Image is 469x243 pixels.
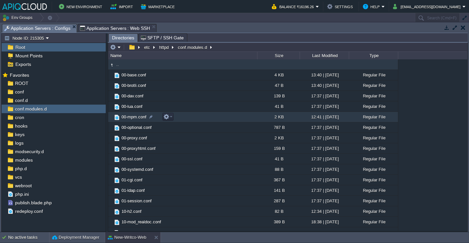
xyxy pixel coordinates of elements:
[121,72,147,78] a: 00-base.conf
[108,80,113,91] img: AMDAwAAAACH5BAEAAAAALAAAAAABAAEAAAICRAEAOw==
[14,89,25,95] a: conf
[121,146,157,151] a: 00-proxyhtml.conf
[121,135,148,141] a: 00-proxy.conf
[121,209,142,214] a: 10-h2.conf
[349,154,398,164] div: Regular File
[121,114,147,120] a: 00-mpm.conf
[158,44,170,50] button: httpd
[52,234,99,241] button: Deployment Manager
[257,217,300,227] div: 389 B
[300,217,349,227] div: 18:38 | [DATE]
[257,91,300,101] div: 139 B
[349,217,398,227] div: Regular File
[14,174,23,180] a: vcs
[121,83,147,88] a: 00-brotli.conf
[300,122,349,132] div: 17:37 | [DATE]
[108,217,113,227] img: AMDAwAAAACH5BAEAAAAALAAAAAABAAEAAAICRAEAOw==
[108,196,113,206] img: AMDAwAAAACH5BAEAAAAALAAAAAABAAEAAAICRAEAOw==
[300,70,349,80] div: 13:40 | [DATE]
[14,132,26,137] a: keys
[113,82,121,90] img: AMDAwAAAACH5BAEAAAAALAAAAAABAAEAAAICRAEAOw==
[110,3,135,10] button: Import
[177,44,209,50] button: conf.modules.d
[14,208,44,214] a: redeploy.conf
[300,52,349,59] div: Last Modified
[113,166,121,173] img: AMDAwAAAACH5BAEAAAAALAAAAAABAAEAAAICRAEAOw==
[349,122,398,132] div: Regular File
[141,34,184,42] span: SFTP / SSH Gate
[115,62,120,67] a: ..
[14,53,44,59] span: Mount Points
[4,35,46,41] button: Node ID: 215305
[14,44,26,50] a: Root
[121,177,143,183] a: 01-cgi.conf
[2,13,35,22] button: Env Groups
[300,227,349,237] div: 18:40 | [DATE]
[349,164,398,174] div: Regular File
[14,123,28,129] a: hooks
[108,175,113,185] img: AMDAwAAAACH5BAEAAAAALAAAAAABAAEAAAICRAEAOw==
[14,106,48,112] a: conf.modules.d
[14,157,34,163] a: modules
[300,196,349,206] div: 17:37 | [DATE]
[113,208,121,215] img: AMDAwAAAACH5BAEAAAAALAAAAAABAAEAAAICRAEAOw==
[121,230,163,235] a: 10-mod_security.conf
[300,164,349,174] div: 17:37 | [DATE]
[257,164,300,174] div: 88 B
[143,44,152,50] button: etc
[257,175,300,185] div: 367 B
[113,93,121,100] img: AMDAwAAAACH5BAEAAAAALAAAAAABAAEAAAICRAEAOw==
[121,125,153,130] a: 00-optional.conf
[14,114,25,120] a: cron
[113,124,121,132] img: AMDAwAAAACH5BAEAAAAALAAAAAABAAEAAAICRAEAOw==
[349,70,398,80] div: Regular File
[14,61,32,67] a: Exports
[300,101,349,111] div: 17:37 | [DATE]
[14,149,45,154] span: modsecurity.d
[257,196,300,206] div: 287 B
[112,34,134,42] span: Directories
[108,234,146,241] button: New-Writco-Web
[113,135,121,142] img: AMDAwAAAACH5BAEAAAAALAAAAAABAAEAAAICRAEAOw==
[349,112,398,122] div: Regular File
[121,198,153,204] span: 01-session.conf
[108,227,113,237] img: AMDAwAAAACH5BAEAAAAALAAAAAABAAEAAAICRAEAOw==
[349,80,398,91] div: Regular File
[363,3,382,10] button: Help
[300,143,349,153] div: 17:37 | [DATE]
[108,206,113,216] img: AMDAwAAAACH5BAEAAAAALAAAAAABAAEAAAICRAEAOw==
[113,198,121,205] img: AMDAwAAAACH5BAEAAAAALAAAAAABAAEAAAICRAEAOw==
[257,80,300,91] div: 47 B
[14,191,30,197] a: php.ini
[113,114,121,121] img: AMDAwAAAACH5BAEAAAAALAAAAAABAAEAAAICRAEAOw==
[109,52,257,59] div: Name
[108,164,113,174] img: AMDAwAAAACH5BAEAAAAALAAAAAABAAEAAAICRAEAOw==
[14,183,33,189] a: webroot
[59,3,104,10] button: New Environment
[257,206,300,216] div: 82 B
[14,200,53,206] a: publish.blade.php
[14,97,29,103] span: conf.d
[300,112,349,122] div: 12:41 | [DATE]
[113,177,121,184] img: AMDAwAAAACH5BAEAAAAALAAAAAABAAEAAAICRAEAOw==
[113,219,121,226] img: AMDAwAAAACH5BAEAAAAALAAAAAABAAEAAAICRAEAOw==
[8,232,49,243] div: No active tasks
[349,52,398,59] div: Type
[257,143,300,153] div: 159 B
[258,52,300,59] div: Size
[108,185,113,195] img: AMDAwAAAACH5BAEAAAAALAAAAAABAAEAAAICRAEAOw==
